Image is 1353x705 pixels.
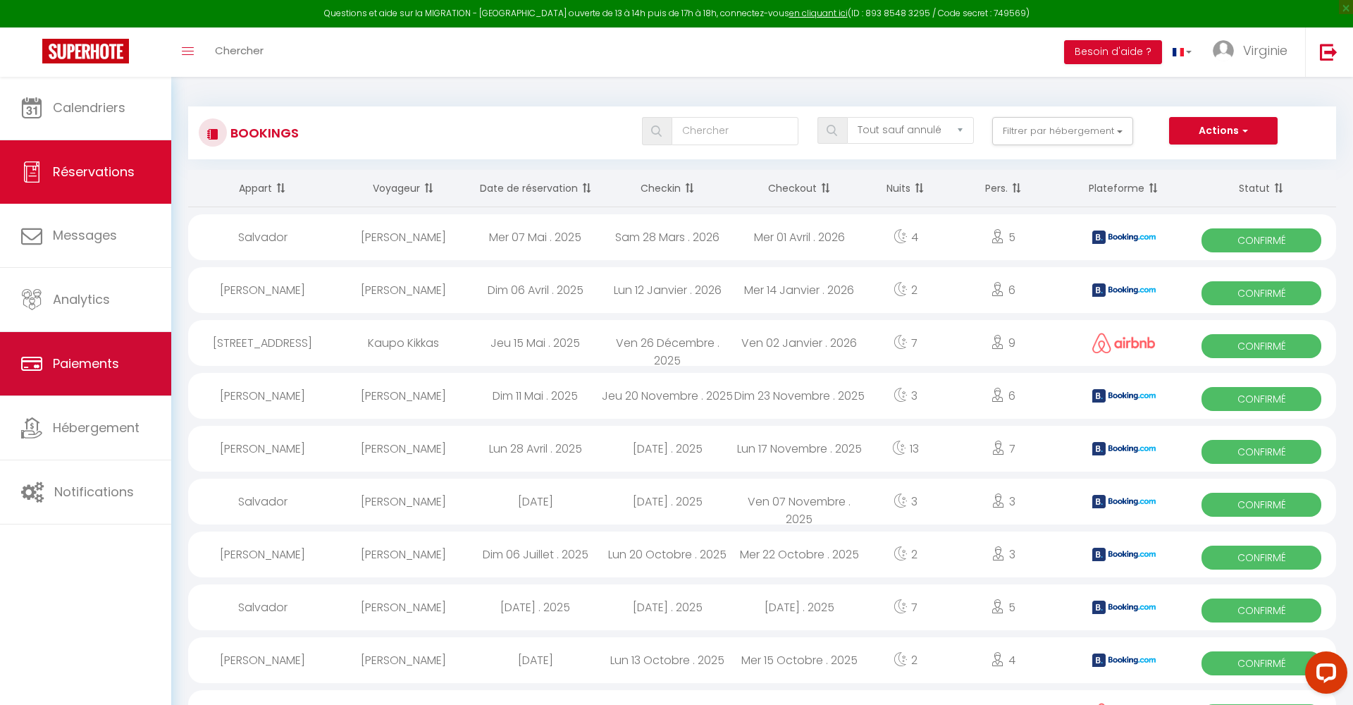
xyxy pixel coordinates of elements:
th: Sort by nights [865,170,946,207]
th: Sort by checkin [601,170,733,207]
span: Notifications [54,483,134,501]
img: Super Booking [42,39,129,63]
a: en cliquant ici [789,7,848,19]
input: Chercher [672,117,798,145]
th: Sort by channel [1061,170,1187,207]
button: Besoin d'aide ? [1064,40,1162,64]
th: Sort by guest [338,170,469,207]
span: Paiements [53,355,119,372]
span: Réservations [53,163,135,180]
img: logout [1320,43,1337,61]
a: Chercher [204,27,274,77]
h3: Bookings [227,117,299,149]
span: Virginie [1243,42,1287,59]
button: Filtrer par hébergement [992,117,1133,145]
th: Sort by rentals [188,170,338,207]
span: Analytics [53,290,110,308]
span: Calendriers [53,99,125,116]
th: Sort by checkout [734,170,865,207]
iframe: LiveChat chat widget [1294,646,1353,705]
a: ... Virginie [1202,27,1305,77]
span: Chercher [215,43,264,58]
th: Sort by status [1187,170,1336,207]
span: Hébergement [53,419,140,436]
button: Actions [1169,117,1278,145]
span: Messages [53,226,117,244]
th: Sort by people [946,170,1061,207]
img: ... [1213,40,1234,61]
th: Sort by booking date [469,170,601,207]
